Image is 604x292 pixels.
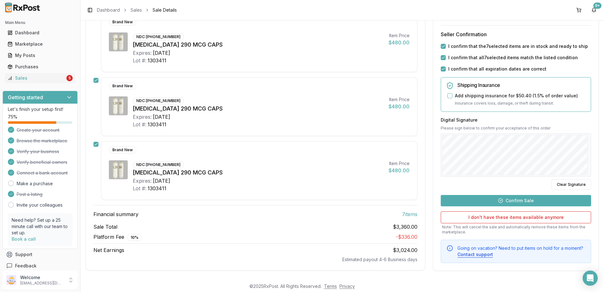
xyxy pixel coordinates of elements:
[583,271,598,286] div: Open Intercom Messenger
[133,33,184,40] div: NDC: [PHONE_NUMBER]
[5,61,75,72] a: Purchases
[17,127,59,133] span: Create your account
[133,97,184,104] div: NDC: [PHONE_NUMBER]
[6,275,16,285] img: User avatar
[402,210,417,218] span: 7 item s
[133,161,184,168] div: NDC: [PHONE_NUMBER]
[389,167,410,174] div: $480.00
[93,233,142,241] span: Platform Fee
[133,40,383,49] div: [MEDICAL_DATA] 290 MCG CAPS
[441,125,591,130] p: Please sign below to confirm your acceptance of this order
[396,234,417,240] span: - $336.00
[457,251,493,257] button: Contact support
[551,179,591,190] button: Clear Signature
[20,274,64,281] p: Welcome
[66,75,73,81] div: 5
[8,75,65,81] div: Sales
[441,224,591,234] p: Note: This will cancel the sale and automatically remove these items from the marketplace.
[93,210,138,218] span: Financial summary
[457,245,586,257] div: Going on vacation? Need to put items on hold for a moment?
[109,160,128,179] img: Linzess 290 MCG CAPS
[5,20,75,25] h2: Main Menu
[17,148,59,155] span: Verify your business
[148,185,166,192] div: 1303411
[455,93,578,99] label: Add shipping insurance for $50.40 ( 1.5 % of order value)
[109,19,136,26] div: Brand New
[131,7,142,13] a: Sales
[148,121,166,128] div: 1303411
[17,170,68,176] span: Connect a bank account
[3,260,78,272] button: Feedback
[393,247,417,253] span: $3,024.00
[20,281,64,286] p: [EMAIL_ADDRESS][DOMAIN_NAME]
[389,32,410,39] div: Item Price
[127,234,142,241] div: 10 %
[441,195,591,206] button: Confirm Sale
[457,83,586,88] h5: Shipping Insurance
[17,191,42,198] span: Post a listing
[153,177,170,185] div: [DATE]
[8,64,73,70] div: Purchases
[109,146,136,153] div: Brand New
[3,62,78,72] button: Purchases
[3,50,78,60] button: My Posts
[133,177,152,185] div: Expires:
[389,96,410,103] div: Item Price
[17,138,67,144] span: Browse the marketplace
[133,185,146,192] div: Lot #:
[3,3,43,13] img: RxPost Logo
[133,57,146,64] div: Lot #:
[441,117,591,123] h3: Digital Signature
[153,113,170,121] div: [DATE]
[8,41,73,47] div: Marketplace
[109,96,128,115] img: Linzess 290 MCG CAPS
[133,104,383,113] div: [MEDICAL_DATA] 290 MCG CAPS
[441,211,591,223] button: I don't have these items available anymore
[153,49,170,57] div: [DATE]
[109,32,128,51] img: Linzess 290 MCG CAPS
[3,28,78,38] button: Dashboard
[448,54,578,61] label: I confirm that all 7 selected items match the listed condition
[15,263,36,269] span: Feedback
[324,283,337,289] a: Terms
[17,202,63,208] a: Invite your colleagues
[133,49,152,57] div: Expires:
[3,249,78,260] button: Support
[8,30,73,36] div: Dashboard
[389,39,410,46] div: $480.00
[589,5,599,15] button: 9+
[3,73,78,83] button: Sales5
[389,103,410,110] div: $480.00
[455,100,586,106] p: Insurance covers loss, damage, or theft during transit.
[8,94,43,101] h3: Getting started
[148,57,166,64] div: 1303411
[593,3,601,9] div: 9+
[8,106,72,112] p: Let's finish your setup first!
[17,159,67,165] span: Verify beneficial owners
[93,246,124,254] span: Net Earnings
[5,50,75,61] a: My Posts
[5,27,75,38] a: Dashboard
[448,66,546,72] label: I confirm that all expiration dates are correct
[133,113,152,121] div: Expires:
[8,114,17,120] span: 75 %
[109,83,136,89] div: Brand New
[12,236,36,242] a: Book a call
[97,7,177,13] nav: breadcrumb
[339,283,355,289] a: Privacy
[448,43,588,49] label: I confirm that the 7 selected items are in stock and ready to ship
[393,223,417,231] span: $3,360.00
[17,180,53,187] a: Make a purchase
[441,31,591,38] h3: Seller Confirmation
[3,39,78,49] button: Marketplace
[97,7,120,13] a: Dashboard
[389,160,410,167] div: Item Price
[153,7,177,13] span: Sale Details
[5,72,75,84] a: Sales5
[133,168,383,177] div: [MEDICAL_DATA] 290 MCG CAPS
[12,217,69,236] p: Need help? Set up a 25 minute call with our team to set up.
[133,121,146,128] div: Lot #:
[93,256,417,263] div: Estimated payout 4-6 Business days
[93,223,117,231] span: Sale Total
[8,52,73,59] div: My Posts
